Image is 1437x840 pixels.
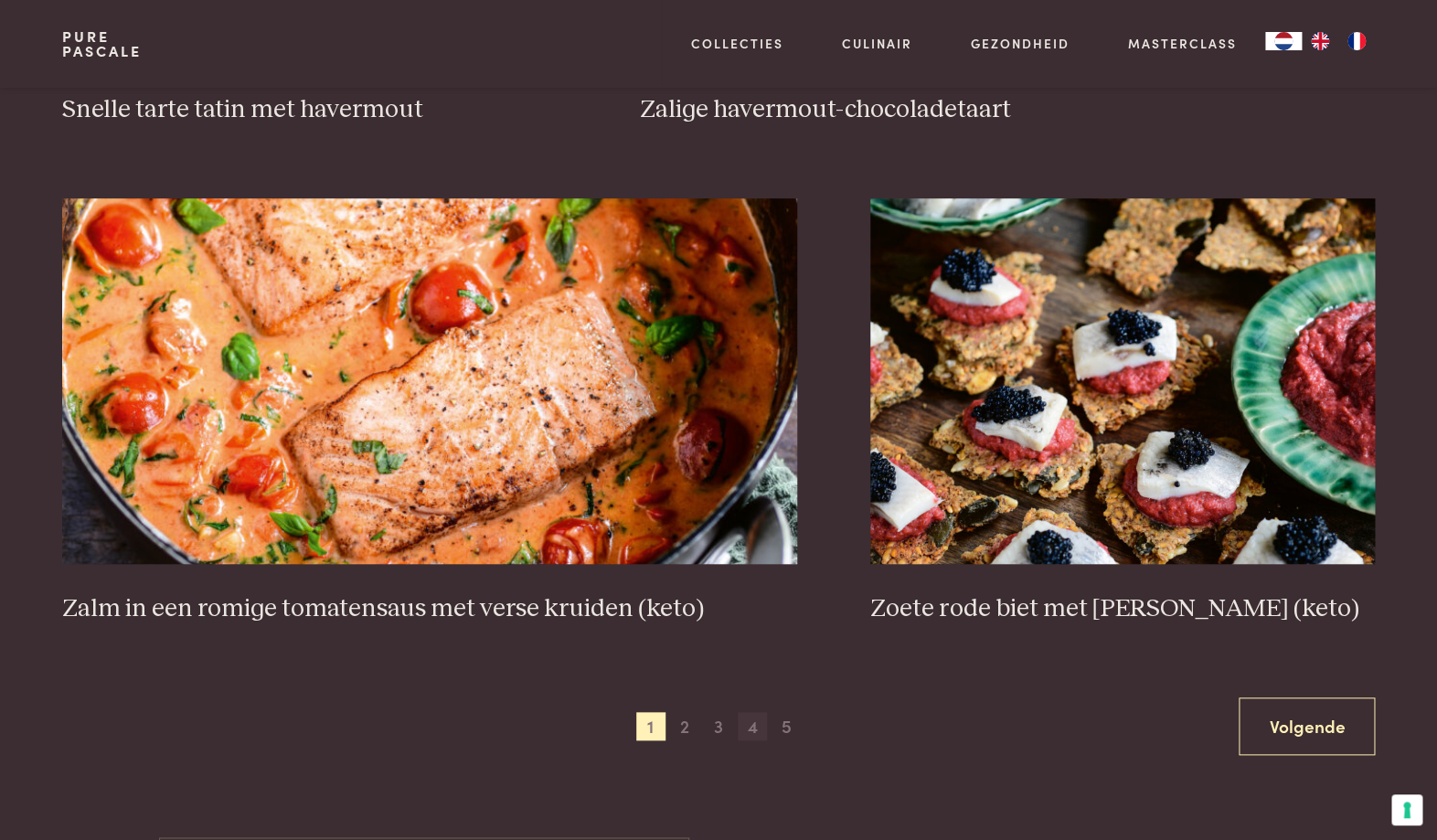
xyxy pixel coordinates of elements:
h3: Snelle tarte tatin met havermout [62,94,567,126]
span: 2 [670,712,699,741]
a: PurePascale [62,29,142,58]
a: Zoete rode biet met zure haring (keto) Zoete rode biet met [PERSON_NAME] (keto) [870,198,1375,624]
div: Language [1265,32,1302,50]
span: 1 [636,712,665,741]
button: Uw voorkeuren voor toestemming voor trackingtechnologieën [1391,794,1422,825]
a: Culinair [842,34,912,53]
a: Masterclass [1127,34,1236,53]
img: Zalm in een romige tomatensaus met verse kruiden (keto) [62,198,798,564]
a: Gezondheid [971,34,1070,53]
img: Zoete rode biet met zure haring (keto) [870,198,1375,564]
a: Volgende [1239,697,1375,755]
span: 5 [772,712,801,741]
h3: Zalige havermout-chocoladetaart [640,94,1376,126]
span: 3 [704,712,733,741]
h3: Zoete rode biet met [PERSON_NAME] (keto) [870,593,1375,625]
a: Collecties [691,34,783,53]
a: EN [1302,32,1338,50]
a: Zalm in een romige tomatensaus met verse kruiden (keto) Zalm in een romige tomatensaus met verse ... [62,198,798,624]
h3: Zalm in een romige tomatensaus met verse kruiden (keto) [62,593,798,625]
a: FR [1338,32,1375,50]
aside: Language selected: Nederlands [1265,32,1375,50]
ul: Language list [1302,32,1375,50]
span: 4 [738,712,767,741]
a: NL [1265,32,1302,50]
